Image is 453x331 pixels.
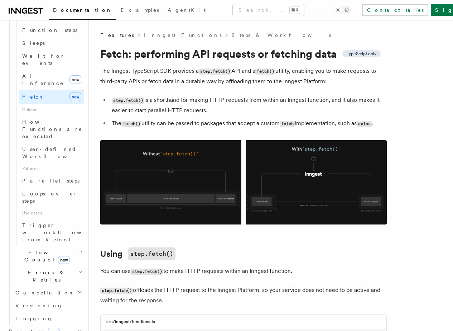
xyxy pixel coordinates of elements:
span: How Functions are executed [22,119,82,139]
span: new [69,93,81,101]
span: Errors & Retries [13,269,78,283]
span: Parallel steps [22,178,79,184]
code: step.fetch() [100,288,133,294]
a: AgentKit [163,2,210,19]
a: Usingstep.fetch() [100,247,175,260]
span: Cancellation [13,289,74,296]
span: new [58,256,70,264]
span: Flow Control [13,249,79,263]
p: You can use to make HTTP requests within an Inngest function. [100,266,387,276]
a: Documentation [49,2,116,20]
a: Versioning [13,299,84,312]
span: Guides [19,104,84,115]
span: Wait for events [22,53,65,66]
code: step.fetch() [131,269,163,275]
p: offloads the HTTP request to the Inngest Platform, so your service does not need to be active and... [100,285,387,306]
a: Examples [116,2,163,19]
span: Examples [121,7,159,13]
code: step.fetch() [128,247,175,260]
a: User-defined Workflows [19,143,84,163]
a: Sleeps [19,37,84,49]
a: Parallel steps [19,174,84,187]
button: Toggle dark mode [334,6,351,14]
li: The utility can be passed to packages that accept a custom implementation, such as . [110,118,387,129]
a: Contact sales [362,4,428,16]
span: Features [100,32,134,39]
span: Function steps [22,27,77,33]
button: Errors & Retries [13,266,84,286]
a: Fetchnew [19,90,84,104]
code: step.fetch() [199,68,231,75]
code: axios [357,121,372,127]
p: The Inngest TypeScript SDK provides a API and a utility, enabling you to make requests to third-p... [100,66,387,86]
span: Patterns [19,163,84,174]
code: fetch() [121,121,141,127]
a: Logging [13,312,84,325]
a: Loops over steps [19,187,84,207]
button: Flow Controlnew [13,246,84,266]
button: Cancellation [13,286,84,299]
code: fetch() [255,68,275,75]
h3: src/inngest/functions.ts [106,319,155,325]
span: Use cases [19,207,84,219]
a: AI Inferencenew [19,70,84,90]
span: Loops over steps [22,191,77,204]
span: Sleeps [22,40,45,46]
span: Trigger workflows from Retool [22,222,101,242]
code: fetch [280,121,295,127]
img: Using Fetch offloads the HTTP request to the Inngest Platform [100,140,387,224]
span: Documentation [53,7,112,13]
span: TypeScript only [347,51,376,57]
span: AgentKit [168,7,206,13]
a: How Functions are executed [19,115,84,143]
span: new [69,75,81,84]
span: Fetch [22,94,43,100]
kbd: ⌘K [290,6,300,14]
span: Logging [15,316,53,321]
span: User-defined Workflows [22,146,87,159]
a: Inngest Functions [144,32,222,39]
span: Versioning [15,303,63,308]
span: AI Inference [22,73,64,86]
h1: Fetch: performing API requests or fetching data [100,47,387,60]
div: Steps & Workflows [13,11,84,246]
a: Trigger workflows from Retool [19,219,84,246]
a: Steps & Workflows [232,32,331,39]
code: step.fetch() [112,98,144,104]
a: Wait for events [19,49,84,70]
button: Search...⌘K [233,4,304,16]
li: is a shorthand for making HTTP requests from within an Inngest function, and it also makes it eas... [110,95,387,115]
a: Function steps [19,24,84,37]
